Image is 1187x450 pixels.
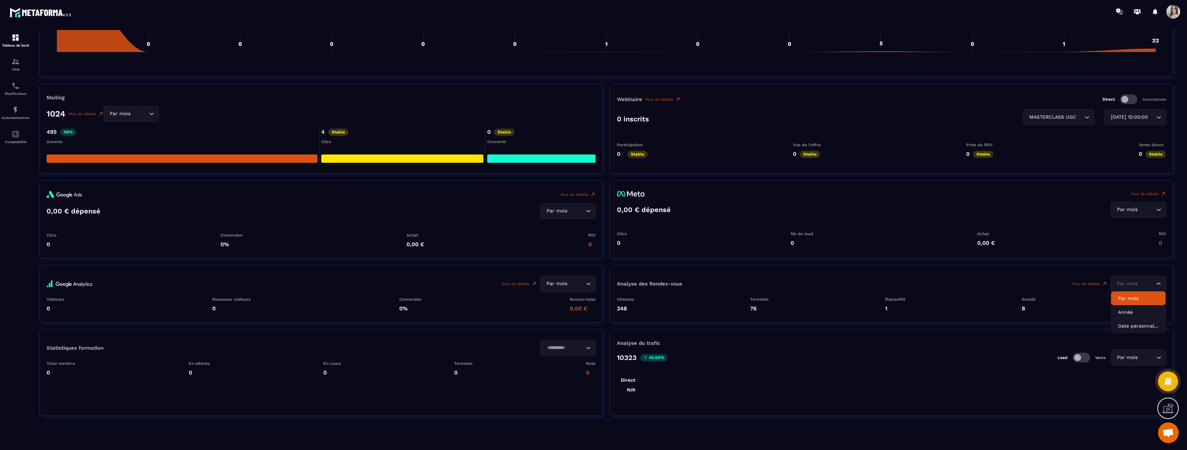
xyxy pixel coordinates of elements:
input: Search for option [569,280,584,288]
span: Par mois [1115,354,1139,361]
p: Mailing [47,94,596,101]
p: Stable [494,129,514,136]
p: 45.88% [640,354,668,361]
p: 10323 [617,353,637,362]
input: Search for option [569,207,584,215]
p: Comptabilité [2,140,29,144]
a: Plus de détails [1072,281,1107,287]
img: narrow-up-right-o.6b7c60e2.svg [98,111,104,117]
input: Search for option [1139,354,1155,361]
p: Nouveaux visiteurs [212,297,251,302]
p: CRM [2,68,29,71]
div: Search for option [540,276,596,292]
p: Stable [1146,151,1166,158]
p: Stable [973,151,993,158]
p: Total membre [47,361,75,366]
img: googleAdsLogo [47,191,82,198]
p: Annulé [1022,297,1036,302]
div: Search for option [1111,350,1166,366]
span: Par mois [1115,206,1139,213]
p: 495 [47,129,57,136]
input: Search for option [132,110,147,118]
p: 0 [454,369,472,376]
p: 0 [588,241,596,248]
div: Clics [321,139,484,144]
a: Plus de détails [561,191,596,198]
img: automations [11,106,20,114]
img: accountant [11,130,20,138]
a: Plus de détails [646,97,680,102]
a: Plus de détails [1131,191,1166,197]
p: Par mois [1118,295,1159,302]
a: accountantaccountantComptabilité [2,125,29,149]
p: 0 [793,151,796,158]
img: narrow-up-right-o.6b7c60e2.svg [1102,281,1107,287]
p: 4 [321,129,325,136]
p: Année [1118,309,1159,316]
span: MASTERCLASS UGC [1028,113,1078,121]
p: Revenu total [570,297,596,302]
p: Nb de lead [791,231,813,236]
p: 0,00 € dépensé [47,207,100,215]
div: Convertit [487,139,596,144]
p: 0 [189,369,210,376]
p: Note [586,361,596,366]
p: Clics [617,231,627,236]
a: Ouvrir le chat [1158,422,1179,443]
p: En cours [323,361,341,366]
div: Search for option [104,106,159,122]
img: narrow-up-right-o.6b7c60e2.svg [531,281,537,287]
p: Visiteurs [47,297,64,302]
a: formationformationCRM [2,52,29,77]
p: 1 [885,305,905,312]
p: 0 [487,129,491,136]
p: 0 inscrits [617,115,649,123]
img: arrowUpRight [1160,191,1166,197]
a: automationsautomationsAutomatisations [2,101,29,125]
p: ROI [1159,231,1166,236]
img: formation [11,58,20,66]
input: Search for option [1139,206,1155,213]
p: Analyse du trafic [617,340,1166,346]
p: Terminés [750,297,768,302]
p: Automatisée [1142,97,1166,102]
p: Terminés [454,361,472,366]
p: 0 [212,305,251,312]
p: 1024 [47,109,65,119]
p: 0 [1139,151,1142,158]
span: Par mois [545,207,569,215]
p: 0 [617,240,627,246]
input: Search for option [1115,280,1155,288]
p: Conversion [220,233,243,238]
img: metaLogo [617,191,645,197]
span: [DATE] 10:00:00 [1109,113,1149,121]
p: 0 [47,241,56,248]
p: 0,00 € [570,305,596,312]
p: Vente [1095,356,1106,360]
img: logo [10,6,72,19]
input: Search for option [545,344,584,352]
img: formation [11,33,20,42]
p: Clics [47,233,56,238]
div: Ouverts [47,139,317,144]
p: Lead [1058,355,1068,360]
div: Search for option [540,203,596,219]
tspan: N/A [627,387,636,392]
a: Plus de détails [502,276,537,292]
p: Webinaire [617,96,642,102]
p: Conversion [399,297,421,302]
p: Direct [1102,97,1115,102]
p: 48% [60,129,76,136]
img: scheduler [11,82,20,90]
p: Analyse des Rendez-vous [617,281,682,287]
p: Stable [328,129,349,136]
p: Stable [800,151,820,158]
p: Planificateur [2,92,29,96]
p: 248 [617,305,634,312]
a: Plus de détails [69,111,104,117]
p: Date personnalisée [1118,322,1159,329]
p: 0 [1159,240,1166,246]
p: Achat [406,233,424,238]
p: 0 [966,151,970,158]
p: Statistiques formation [47,345,104,351]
